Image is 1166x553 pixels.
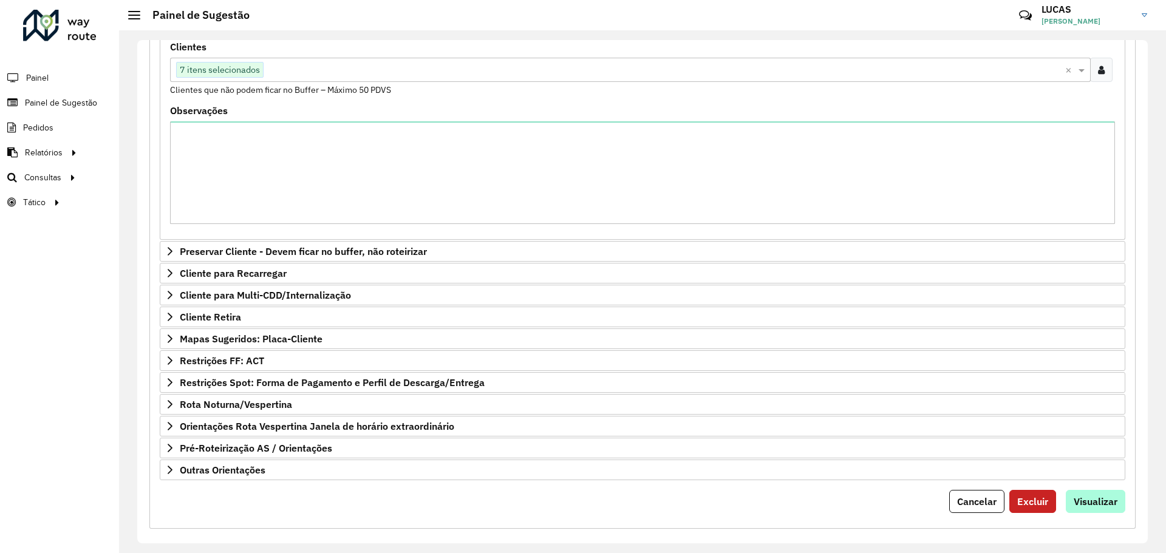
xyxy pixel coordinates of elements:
[25,148,63,157] font: Relatórios
[180,245,427,257] font: Preservar Cliente - Devem ficar no buffer, não roteirizar
[23,123,53,132] font: Pedidos
[180,420,454,432] font: Orientações Rota Vespertina Janela de horário extraordinário
[160,263,1125,283] a: Cliente para Recarregar
[180,64,260,75] font: 7 itens selecionados
[180,311,241,323] font: Cliente Retira
[170,84,391,95] font: Clientes que não podem ficar no Buffer – Máximo 50 PDVS
[24,173,61,182] font: Consultas
[180,376,485,388] font: Restrições Spot: Forma de Pagamento e Perfil de Descarga/Entrega
[180,355,264,367] font: Restrições FF: ACT
[1017,495,1048,507] font: Excluir
[23,198,46,207] font: Tático
[1042,3,1071,15] font: LUCAS
[170,104,228,117] font: Observações
[160,394,1125,415] a: Rota Noturna/Vespertina
[160,350,1125,371] a: Restrições FF: ACT
[160,241,1125,262] a: Preservar Cliente - Devem ficar no buffer, não roteirizar
[170,41,206,53] font: Clientes
[957,495,997,507] font: Cancelar
[180,289,351,301] font: Cliente para Multi-CDD/Internalização
[160,285,1125,305] a: Cliente para Multi-CDD/Internalização
[180,442,332,454] font: Pré-Roteirização AS / Orientações
[180,267,287,279] font: Cliente para Recarregar
[160,438,1125,458] a: Pré-Roteirização AS / Orientações
[180,464,265,476] font: Outras Orientações
[1012,2,1038,29] a: Contato Rápido
[1074,495,1117,507] font: Visualizar
[1009,490,1056,513] button: Excluir
[160,307,1125,327] a: Cliente Retira
[1042,16,1100,25] font: [PERSON_NAME]
[1066,490,1125,513] button: Visualizar
[25,98,97,107] font: Painel de Sugestão
[152,8,250,22] font: Painel de Sugestão
[26,73,49,83] font: Painel
[949,490,1004,513] button: Cancelar
[160,372,1125,393] a: Restrições Spot: Forma de Pagamento e Perfil de Descarga/Entrega
[160,416,1125,436] a: Orientações Rota Vespertina Janela de horário extraordinário
[180,333,322,345] font: Mapas Sugeridos: Placa-Cliente
[180,398,292,410] font: Rota Noturna/Vespertina
[160,328,1125,349] a: Mapas Sugeridos: Placa-Cliente
[1065,63,1076,77] span: Limpar tudo
[160,37,1125,240] div: Priorizar Cliente - Não pode ficar no buffer
[160,460,1125,480] a: Outras Orientações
